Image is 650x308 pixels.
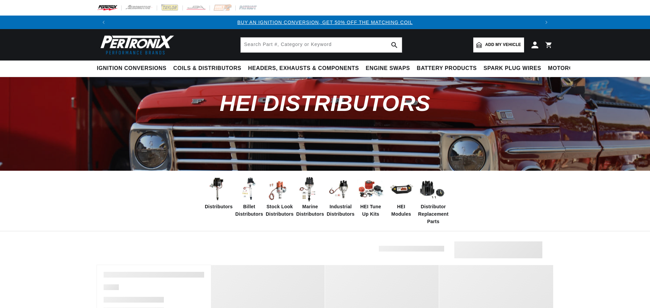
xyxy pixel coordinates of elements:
summary: Battery Products [413,61,480,76]
summary: Spark Plug Wires [480,61,544,76]
img: Billet Distributors [235,176,262,203]
a: Distributor Replacement Parts Distributor Replacement Parts [418,176,445,226]
span: Engine Swaps [366,65,410,72]
summary: Headers, Exhausts & Components [245,61,362,76]
summary: Motorcycle [545,61,592,76]
span: Distributor Replacement Parts [418,203,449,226]
span: Distributors [205,203,233,210]
a: Add my vehicle [473,38,524,52]
span: Add my vehicle [485,42,521,48]
a: BUY AN IGNITION CONVERSION, GET 50% OFF THE MATCHING COIL [237,20,413,25]
span: HEI Tune Up Kits [357,203,384,218]
img: HEI Modules [388,176,415,203]
summary: Engine Swaps [362,61,413,76]
summary: Coils & Distributors [170,61,245,76]
button: Translation missing: en.sections.announcements.previous_announcement [97,16,110,29]
a: Marine Distributors Marine Distributors [296,176,323,218]
span: Spark Plug Wires [483,65,541,72]
span: HEI Modules [388,203,415,218]
a: Distributors Distributors [205,176,232,210]
span: Headers, Exhausts & Components [248,65,359,72]
span: Billet Distributors [235,203,263,218]
span: Battery Products [417,65,477,72]
img: Industrial Distributors [327,176,354,203]
button: Search Part #, Category or Keyword [387,38,402,52]
span: Ignition Conversions [97,65,167,72]
input: Search Part #, Category or Keyword [241,38,402,52]
a: Billet Distributors Billet Distributors [235,176,262,218]
a: HEI Modules HEI Modules [388,176,415,218]
a: Stock Look Distributors Stock Look Distributors [266,176,293,218]
span: Motorcycle [548,65,588,72]
img: Distributors [205,176,232,203]
a: Industrial Distributors Industrial Distributors [327,176,354,218]
div: Announcement [110,19,540,26]
img: Pertronix [97,33,175,56]
span: Industrial Distributors [327,203,354,218]
div: 1 of 3 [110,19,540,26]
img: Distributor Replacement Parts [418,176,445,203]
span: Marine Distributors [296,203,324,218]
img: Stock Look Distributors [266,176,293,203]
a: HEI Tune Up Kits HEI Tune Up Kits [357,176,384,218]
span: Stock Look Distributors [266,203,294,218]
span: Coils & Distributors [173,65,241,72]
span: HEI Distributors [220,91,430,116]
slideshow-component: Translation missing: en.sections.announcements.announcement_bar [80,16,570,29]
img: HEI Tune Up Kits [357,176,384,203]
summary: Ignition Conversions [97,61,170,76]
img: Marine Distributors [296,176,323,203]
button: Translation missing: en.sections.announcements.next_announcement [540,16,553,29]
